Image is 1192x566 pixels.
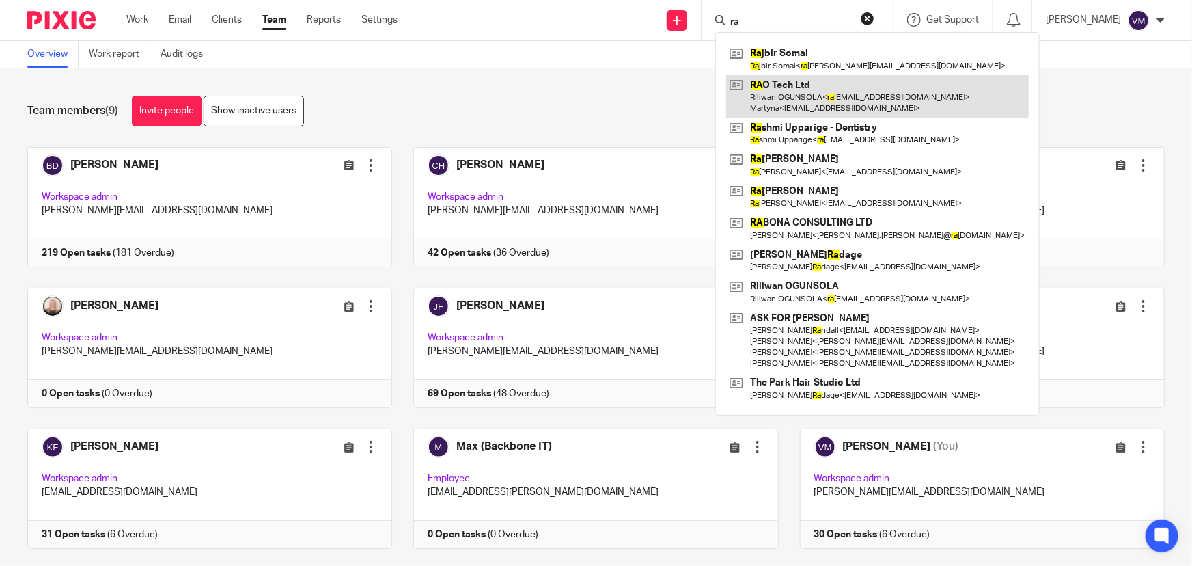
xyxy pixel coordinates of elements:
span: Get Support [926,15,979,25]
a: Clients [212,13,242,27]
a: Email [169,13,191,27]
h1: Team members [27,104,118,118]
input: Search [729,16,852,29]
a: Invite people [132,96,202,126]
a: Team [262,13,286,27]
a: Settings [361,13,398,27]
a: Reports [307,13,341,27]
button: Clear [861,12,874,25]
img: Pixie [27,11,96,29]
a: Show inactive users [204,96,304,126]
span: (9) [105,105,118,116]
img: svg%3E [1128,10,1150,31]
a: Audit logs [161,41,213,68]
a: Overview [27,41,79,68]
p: [PERSON_NAME] [1046,13,1121,27]
a: Work report [89,41,150,68]
a: Work [126,13,148,27]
